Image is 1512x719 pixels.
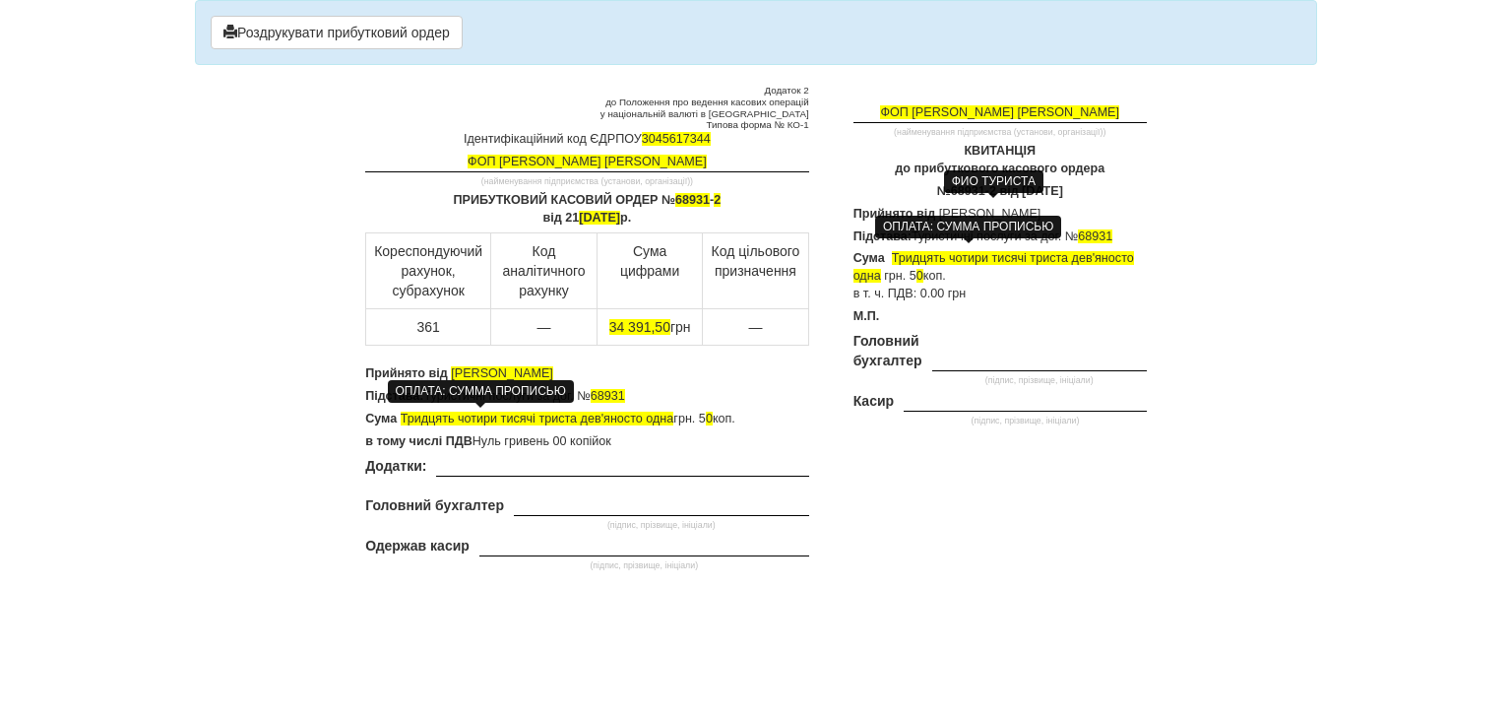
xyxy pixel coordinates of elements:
[591,389,625,403] span: 68931
[211,16,463,49] button: Роздрукувати прибутковий ордер
[939,207,1041,221] span: [PERSON_NAME]
[853,229,912,243] b: Підстава:
[365,433,808,451] p: Нуль гривень 00 копійок
[365,412,397,425] b: Сума
[365,495,514,536] th: Головний бухгалтер
[451,366,553,380] span: [PERSON_NAME]
[875,216,1061,238] div: ОПЛАТА: СУММА ПРОПИСЬЮ
[1078,229,1112,243] span: 68931
[479,560,809,571] small: (підпис, прізвище, ініціали)
[579,211,620,225] span: [DATE]
[365,389,423,403] b: Підстава:
[916,269,923,283] span: 0
[853,127,1147,138] small: (найменування підприємства (установи, організації))
[932,375,1147,386] small: (підпис, прізвище, ініціали)
[853,251,885,265] b: Сума
[365,131,808,149] p: Ідентифікаційний код ЄДРПОУ
[853,331,932,391] th: Головний бухгалтер
[365,434,472,448] b: в тому числі ПДВ
[388,380,574,403] div: ОПЛАТА: СУММА ПРОПИСЬЮ
[491,232,598,308] td: Код аналітичного рахунку
[365,411,808,428] p: грн. 5 коп.
[853,143,1147,178] p: КВИТАНЦІЯ до прибуткового касового ордера
[401,412,674,425] span: Тридцять чотири тисячі триста дев'яносто одна
[853,251,1134,283] span: Тридцять чотири тисячі триста дев'яносто одна
[853,207,936,221] b: Прийнято від
[491,308,598,345] td: —
[365,536,479,576] th: Одержав касир
[675,193,710,207] span: 68931
[904,416,1147,426] small: (підпис, прізвище, ініціали)
[944,170,1043,193] div: ФИО ТУРИСТА
[853,229,1147,246] p: Туристичні послуги за дог. №
[880,105,1119,119] span: ФОП [PERSON_NAME] [PERSON_NAME]
[706,412,713,425] span: 0
[366,308,491,345] td: 361
[366,232,491,308] td: Кореспондуючий рахунок, субрахунок
[365,85,808,131] small: Додаток 2 до Положення про ведення касових операцій у національній валюті в [GEOGRAPHIC_DATA] Тип...
[853,183,1147,201] p: від [DATE]
[468,155,707,168] span: ФОП [PERSON_NAME] [PERSON_NAME]
[937,184,1000,198] span: № 68931-2
[703,232,808,308] td: Код цільового призначення
[597,308,702,345] td: грн
[853,250,1147,303] p: грн. 5 коп. в т. ч. ПДВ: 0.00 грн
[365,192,808,228] p: ПРИБУТКОВИЙ КАСОВИЙ ОРДЕР № - від 21 р.
[714,193,721,207] span: 2
[642,132,711,146] span: 3045617344
[365,388,808,406] p: Туристичні послуги за дог. №
[514,520,809,531] small: (підпис, прізвище, ініціали)
[609,319,670,335] span: 34 391,50
[853,391,904,431] th: Касир
[365,176,808,187] small: (найменування підприємства (установи, організації))
[597,232,702,308] td: Сума цифрами
[365,456,436,496] th: Додатки:
[365,366,448,380] b: Прийнято від
[703,308,808,345] td: —
[853,309,880,323] b: М.П.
